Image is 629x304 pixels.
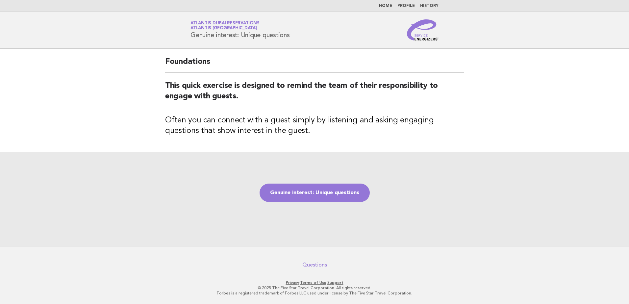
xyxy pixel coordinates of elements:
a: Profile [397,4,415,8]
h2: Foundations [165,57,464,73]
a: Privacy [286,280,299,285]
a: History [420,4,439,8]
a: Terms of Use [300,280,326,285]
p: © 2025 The Five Star Travel Corporation. All rights reserved. [113,285,516,291]
span: Atlantis [GEOGRAPHIC_DATA] [190,26,257,31]
a: Support [327,280,343,285]
h1: Genuine interest: Unique questions [190,21,290,38]
h3: Often you can connect with a guest simply by listening and asking engaging questions that show in... [165,115,464,136]
a: Home [379,4,392,8]
a: Atlantis Dubai ReservationsAtlantis [GEOGRAPHIC_DATA] [190,21,259,30]
img: Service Energizers [407,19,439,40]
h2: This quick exercise is designed to remind the team of their responsibility to engage with guests. [165,81,464,107]
p: Forbes is a registered trademark of Forbes LLC used under license by The Five Star Travel Corpora... [113,291,516,296]
a: Genuine interest: Unique questions [260,184,370,202]
a: Questions [302,262,327,268]
p: · · [113,280,516,285]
